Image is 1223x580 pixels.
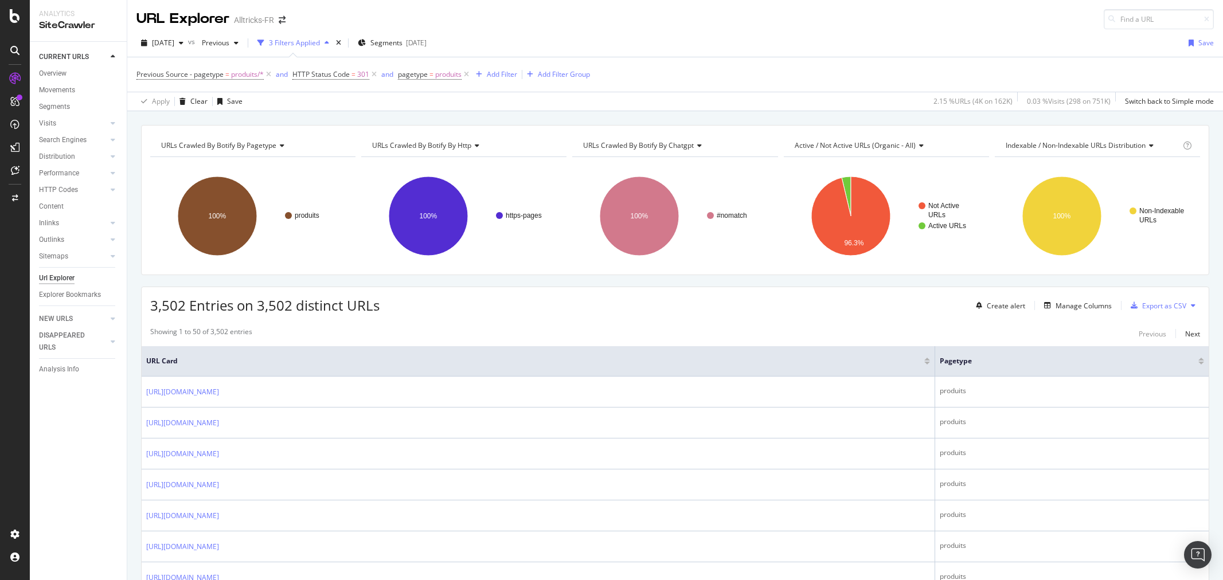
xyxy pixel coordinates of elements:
div: Showing 1 to 50 of 3,502 entries [150,327,252,340]
div: Inlinks [39,217,59,229]
div: Visits [39,117,56,130]
div: Apply [152,96,170,106]
text: #nomatch [717,211,747,220]
div: Overview [39,68,67,80]
span: Indexable / Non-Indexable URLs distribution [1006,140,1146,150]
a: CURRENT URLS [39,51,107,63]
a: Segments [39,101,119,113]
span: 3,502 Entries on 3,502 distinct URLs [150,296,380,315]
div: times [334,37,343,49]
span: 2025 Sep. 29th [152,38,174,48]
svg: A chart. [150,166,354,266]
input: Find a URL [1104,9,1214,29]
h4: URLs Crawled By Botify By http [370,136,556,155]
a: Sitemaps [39,250,107,262]
button: Previous [1139,327,1166,340]
div: produits [940,540,1204,551]
text: produits [295,211,319,220]
a: [URL][DOMAIN_NAME] [146,541,219,552]
div: Content [39,201,64,213]
h4: URLs Crawled By Botify By pagetype [159,136,345,155]
div: CURRENT URLS [39,51,89,63]
div: Search Engines [39,134,87,146]
a: HTTP Codes [39,184,107,196]
div: A chart. [784,166,987,266]
div: DISAPPEARED URLS [39,330,97,354]
a: [URL][DOMAIN_NAME] [146,448,219,460]
button: Segments[DATE] [353,34,431,52]
div: arrow-right-arrow-left [279,16,286,24]
span: URLs Crawled By Botify By http [372,140,471,150]
svg: A chart. [995,166,1198,266]
text: URLs [928,211,945,219]
div: Performance [39,167,79,179]
div: Add Filter Group [538,69,590,79]
span: Segments [370,38,403,48]
div: Analytics [39,9,118,19]
div: 2.15 % URLs ( 4K on 162K ) [933,96,1013,106]
text: URLs [1139,216,1156,224]
a: Inlinks [39,217,107,229]
div: SiteCrawler [39,19,118,32]
div: NEW URLS [39,313,73,325]
a: Distribution [39,151,107,163]
a: Search Engines [39,134,107,146]
text: Not Active [928,202,959,210]
button: [DATE] [136,34,188,52]
span: = [351,69,355,79]
a: Url Explorer [39,272,119,284]
div: Url Explorer [39,272,75,284]
button: Save [1184,34,1214,52]
button: Clear [175,92,208,111]
div: Alltricks-FR [234,14,274,26]
div: HTTP Codes [39,184,78,196]
div: Manage Columns [1056,301,1112,311]
button: Add Filter Group [522,68,590,81]
a: Movements [39,84,119,96]
text: 100% [420,212,437,220]
div: 3 Filters Applied [269,38,320,48]
button: Previous [197,34,243,52]
div: produits [940,386,1204,396]
span: pagetype [398,69,428,79]
h4: Active / Not Active URLs [792,136,979,155]
span: = [429,69,433,79]
a: NEW URLS [39,313,107,325]
a: Content [39,201,119,213]
button: Apply [136,92,170,111]
div: Next [1185,329,1200,339]
div: Export as CSV [1142,301,1186,311]
div: Switch back to Simple mode [1125,96,1214,106]
text: https-pages [506,211,542,220]
div: [DATE] [406,38,427,48]
div: Segments [39,101,70,113]
text: 100% [1053,212,1070,220]
svg: A chart. [572,166,776,266]
div: Save [1198,38,1214,48]
a: [URL][DOMAIN_NAME] [146,479,219,491]
div: Movements [39,84,75,96]
button: 3 Filters Applied [253,34,334,52]
a: [URL][DOMAIN_NAME] [146,417,219,429]
button: Add Filter [471,68,517,81]
span: produits/* [231,66,264,83]
div: and [276,69,288,79]
span: Active / Not Active URLs (organic - all) [795,140,916,150]
div: Outlinks [39,234,64,246]
h4: URLs Crawled By Botify By chatgpt [581,136,767,155]
div: produits [940,417,1204,427]
svg: A chart. [361,166,565,266]
text: 100% [631,212,648,220]
div: 0.03 % Visits ( 298 on 751K ) [1027,96,1111,106]
div: Analysis Info [39,363,79,375]
div: Add Filter [487,69,517,79]
div: produits [940,479,1204,489]
a: Performance [39,167,107,179]
a: Explorer Bookmarks [39,289,119,301]
span: pagetype [940,356,1181,366]
span: produits [435,66,462,83]
div: Save [227,96,243,106]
